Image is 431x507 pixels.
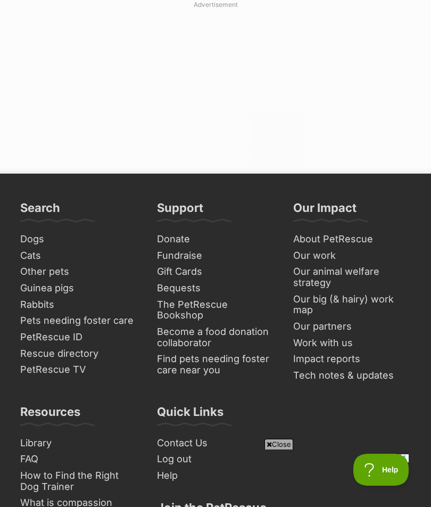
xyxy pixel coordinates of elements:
[153,435,279,452] a: Contact Us
[153,264,279,280] a: Gift Cards
[153,248,279,264] a: Fundraise
[16,362,142,378] a: PetRescue TV
[353,454,410,486] iframe: Help Scout Beacon - Open
[16,248,142,264] a: Cats
[289,318,415,335] a: Our partners
[16,264,142,280] a: Other pets
[16,346,142,362] a: Rescue directory
[289,351,415,367] a: Impact reports
[16,468,142,495] a: How to Find the Right Dog Trainer
[153,324,279,351] a: Become a food donation collaborator
[16,297,142,313] a: Rabbits
[289,231,415,248] a: About PetRescue
[16,329,142,346] a: PetRescue ID
[153,280,279,297] a: Bequests
[293,200,357,222] h3: Our Impact
[289,367,415,384] a: Tech notes & updates
[20,200,60,222] h3: Search
[157,404,223,426] h3: Quick Links
[289,335,415,351] a: Work with us
[16,280,142,297] a: Guinea pigs
[264,439,293,449] span: Close
[22,454,409,502] iframe: Advertisement
[126,14,305,163] iframe: Advertisement
[153,351,279,378] a: Find pets needing foster care near you
[153,231,279,248] a: Donate
[289,248,415,264] a: Our work
[16,313,142,329] a: Pets needing foster care
[16,231,142,248] a: Dogs
[289,264,415,291] a: Our animal welfare strategy
[289,291,415,318] a: Our big (& hairy) work map
[20,404,80,426] h3: Resources
[153,297,279,324] a: The PetRescue Bookshop
[16,435,142,452] a: Library
[157,200,203,222] h3: Support
[16,451,142,468] a: FAQ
